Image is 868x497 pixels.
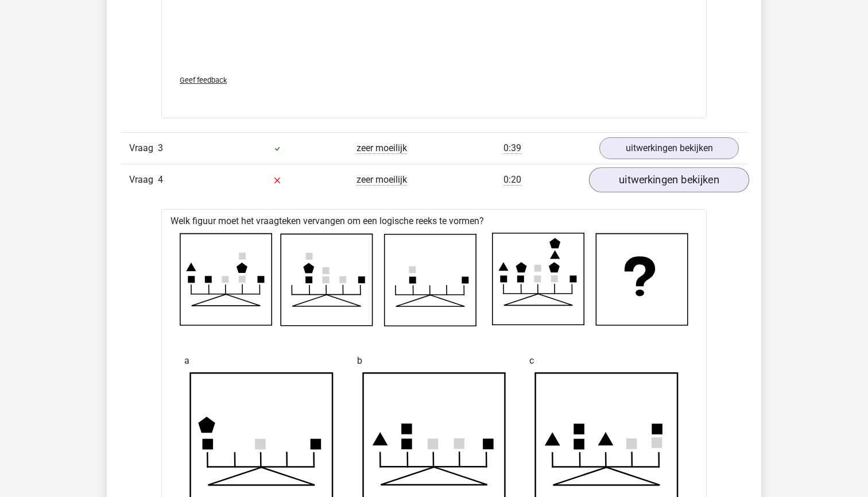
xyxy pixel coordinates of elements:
[184,349,189,372] span: a
[599,137,739,159] a: uitwerkingen bekijken
[158,142,163,153] span: 3
[129,141,158,155] span: Vraag
[356,174,407,186] span: zeer moeilijk
[129,173,158,187] span: Vraag
[357,349,362,372] span: b
[503,142,521,154] span: 0:39
[158,174,163,185] span: 4
[529,349,534,372] span: c
[589,167,749,192] a: uitwerkingen bekijken
[503,174,521,186] span: 0:20
[356,142,407,154] span: zeer moeilijk
[180,76,227,84] span: Geef feedback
